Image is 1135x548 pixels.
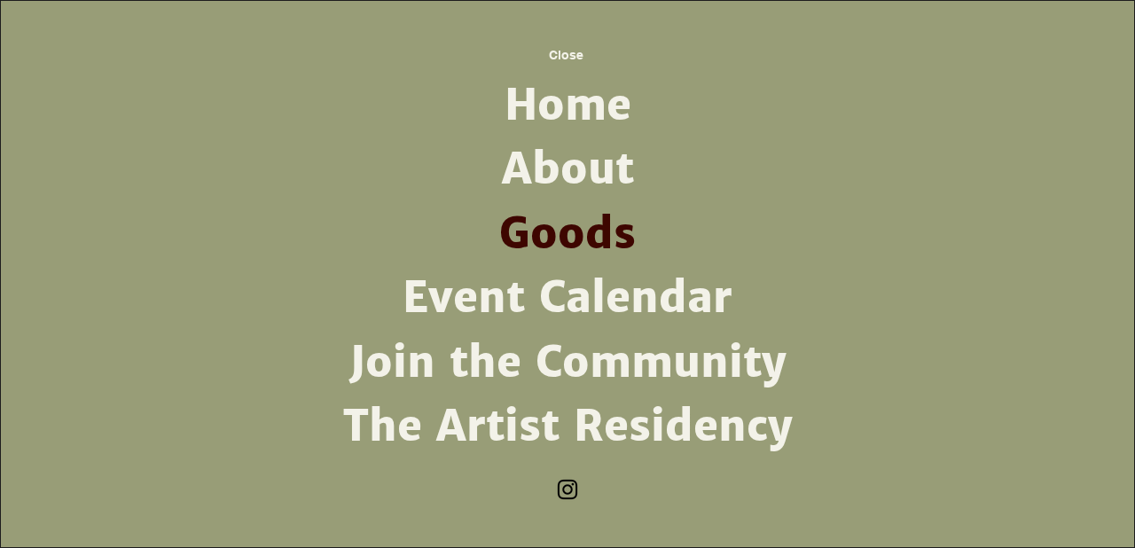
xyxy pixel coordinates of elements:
a: The Artist Residency [336,395,799,458]
a: About [336,137,799,201]
nav: Site [336,74,799,458]
img: Instagram [554,476,581,503]
span: Close [549,48,583,62]
a: Goods [336,202,799,266]
a: Home [336,74,799,137]
a: Event Calendar [336,266,799,330]
a: Join the Community [336,331,799,395]
button: Close [518,35,614,74]
ul: Social Bar [554,476,581,503]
